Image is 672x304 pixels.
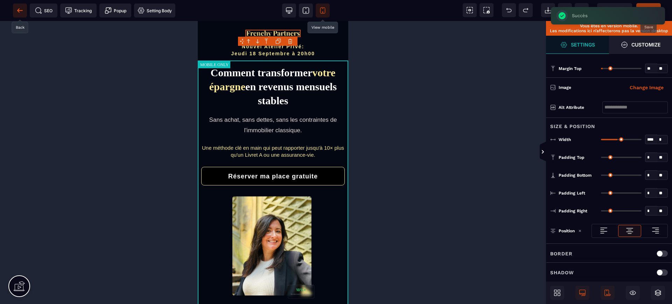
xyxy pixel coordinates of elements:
h1: Comment transformer en revenus mensuels stables [3,45,147,87]
img: loading [600,226,608,235]
span: Mobile Only [601,286,615,300]
span: Open Layers [651,286,665,300]
span: Settings [546,36,609,54]
span: Padding Bottom [559,172,591,178]
span: Hide/Show Block [626,286,640,300]
img: loading [578,229,582,233]
span: Open Blocks [550,286,564,300]
p: Position [550,227,575,234]
p: Shadow [550,268,574,277]
span: Width [559,137,571,142]
p: Vous êtes en version mobile. [549,23,668,28]
div: Alt attribute [559,104,602,111]
div: Image [559,84,613,91]
p: Border [550,249,573,258]
span: Popup [105,7,126,14]
span: Margin Top [559,66,582,71]
span: View components [463,3,477,17]
div: Size & Position [546,118,672,130]
img: f2a3730b544469f405c58ab4be6274e8_Capture_d%E2%80%99e%CC%81cran_2025-09-01_a%CC%80_20.57.27.png [48,9,103,16]
span: Desktop Only [575,286,589,300]
span: Padding Right [559,208,587,214]
span: Tracking [65,7,92,14]
strong: Settings [571,42,595,47]
img: 446cf0c0aa799fe4e8bad5fc7e2d2e54_Capture_d%E2%80%99e%CC%81cran_2025-09-01_a%CC%80_21.00.57.png [33,174,117,278]
span: SEO [35,7,52,14]
p: Les modifications ici n’affecterons pas la version desktop [549,28,668,33]
span: Setting Body [138,7,172,14]
span: Padding Top [559,155,584,160]
button: Réserver ma place gratuite [3,146,147,164]
span: Preview [597,3,632,17]
span: Padding Left [559,190,585,196]
text: Sans achat, sans dettes, sans les contraintes de l'immobilier classique. [12,96,139,113]
button: Change Image [625,82,668,93]
span: Screenshot [479,3,493,17]
img: loading [625,227,634,235]
h2: Nouvel Atelier Privé: Jeudi 18 Septembre à 20h00 [7,22,143,40]
text: Une méthode clé en main qui peut rapporter jusqu'à 10× plus qu'un Livret A ou une assurance-vie. [4,124,146,137]
span: Open Style Manager [609,36,672,54]
strong: Customize [631,42,660,47]
img: loading [651,226,660,235]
